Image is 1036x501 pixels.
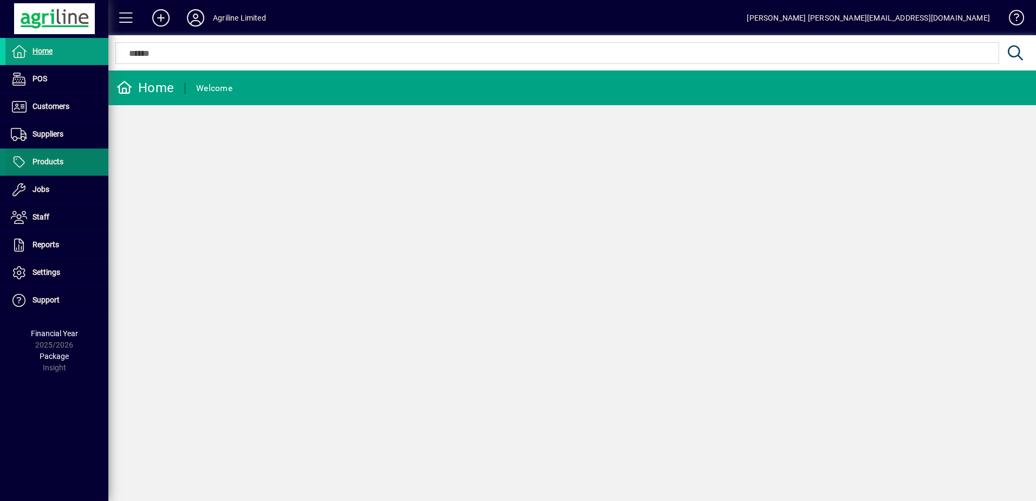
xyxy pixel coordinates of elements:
[33,268,60,277] span: Settings
[33,185,49,194] span: Jobs
[33,130,63,138] span: Suppliers
[5,66,108,93] a: POS
[40,352,69,361] span: Package
[5,93,108,120] a: Customers
[33,213,49,221] span: Staff
[5,176,108,203] a: Jobs
[33,102,69,111] span: Customers
[33,296,60,304] span: Support
[213,9,266,27] div: Agriline Limited
[33,74,47,83] span: POS
[5,232,108,259] a: Reports
[5,149,108,176] a: Products
[747,9,990,27] div: [PERSON_NAME] [PERSON_NAME][EMAIL_ADDRESS][DOMAIN_NAME]
[5,287,108,314] a: Support
[178,8,213,28] button: Profile
[5,121,108,148] a: Suppliers
[5,259,108,286] a: Settings
[1001,2,1022,37] a: Knowledge Base
[33,47,53,55] span: Home
[5,204,108,231] a: Staff
[144,8,178,28] button: Add
[31,329,78,338] span: Financial Year
[116,79,174,97] div: Home
[33,157,63,166] span: Products
[33,240,59,249] span: Reports
[196,80,232,97] div: Welcome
